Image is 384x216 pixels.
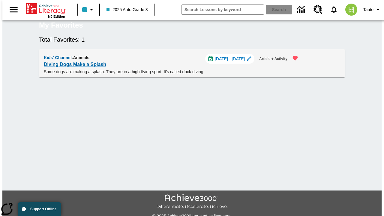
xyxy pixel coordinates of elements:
a: Notifications [326,2,342,17]
a: Data Center [293,1,310,18]
span: 2025 Auto Grade 3 [106,7,148,13]
span: Article + Activity [259,56,287,62]
a: Resource Center, Will open in new tab [310,1,326,18]
button: Profile/Settings [361,4,384,15]
span: Tauto [363,7,373,13]
input: search field [181,5,264,14]
button: Select a new avatar [342,2,361,17]
span: : Animals [72,55,89,60]
p: Some dogs are making a splash. They are in a high-flying sport. It's called dock diving. [44,69,302,75]
a: Diving Dogs Make a Splash [44,60,106,69]
img: avatar image [345,4,357,16]
span: Kids' Channel [44,55,72,60]
button: Class color is light blue. Change class color [80,4,97,15]
button: Support Offline [18,202,61,216]
div: Home [26,2,65,18]
span: NJ Edition [48,15,65,18]
span: Support Offline [30,207,56,211]
div: Oct 15 - Oct 15 Choose Dates [205,54,254,64]
img: Achieve3000 Differentiate Accelerate Achieve [156,194,228,209]
h6: Total Favorites: 1 [39,35,345,44]
a: Home [26,3,65,15]
button: Article + Activity [257,54,290,64]
h5: My Favorites [39,20,83,30]
button: Remove from Favorites [289,52,302,65]
span: [DATE] - [DATE] [215,56,245,62]
button: Open side menu [5,1,22,19]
